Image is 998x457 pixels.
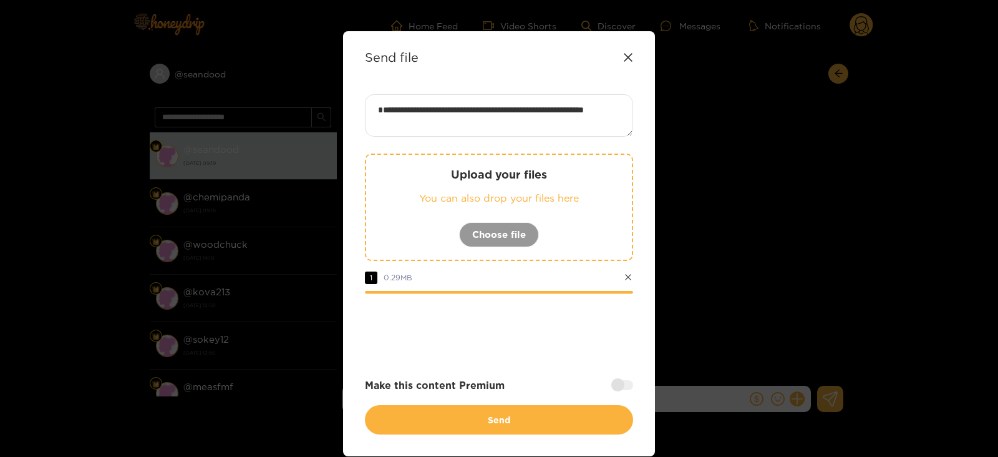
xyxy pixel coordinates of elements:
[391,191,607,205] p: You can also drop your files here
[384,273,412,282] span: 0.29 MB
[365,378,505,393] strong: Make this content Premium
[365,405,633,435] button: Send
[365,50,419,64] strong: Send file
[391,167,607,182] p: Upload your files
[365,272,377,284] span: 1
[459,222,539,247] button: Choose file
